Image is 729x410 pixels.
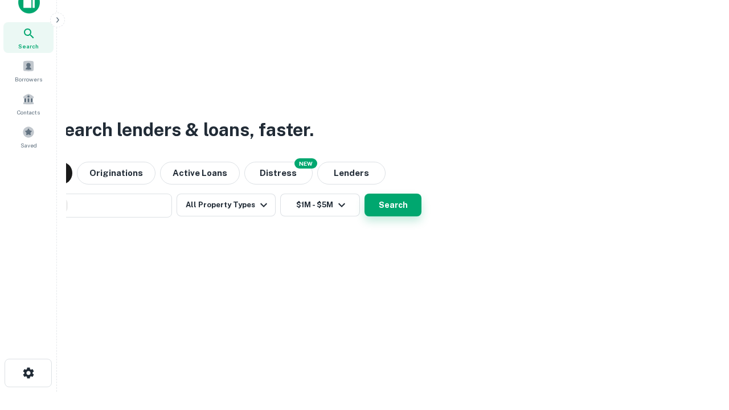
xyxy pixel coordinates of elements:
a: Search [3,22,54,53]
h3: Search lenders & loans, faster. [52,116,314,143]
iframe: Chat Widget [672,319,729,374]
button: All Property Types [177,194,276,216]
button: $1M - $5M [280,194,360,216]
button: Search distressed loans with lien and other non-mortgage details. [244,162,313,184]
span: Borrowers [15,75,42,84]
a: Saved [3,121,54,152]
span: Contacts [17,108,40,117]
a: Borrowers [3,55,54,86]
div: NEW [294,158,317,169]
a: Contacts [3,88,54,119]
button: Originations [77,162,155,184]
button: Active Loans [160,162,240,184]
span: Search [18,42,39,51]
button: Search [364,194,421,216]
button: Lenders [317,162,386,184]
span: Saved [21,141,37,150]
